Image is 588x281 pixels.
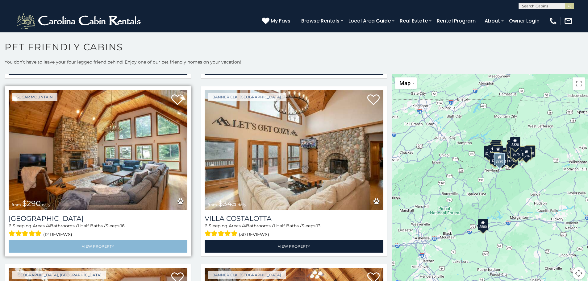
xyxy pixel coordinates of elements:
a: Owner Login [506,15,543,26]
a: Banner Elk, [GEOGRAPHIC_DATA] [208,271,286,279]
span: from [12,202,21,207]
span: My Favs [271,17,290,25]
a: Sugar Mountain [12,93,57,101]
a: Villa Costalotta [205,214,383,223]
div: $325 [491,140,502,152]
div: $315 [511,147,521,159]
div: $305 [498,150,509,162]
div: $650 [488,144,499,156]
span: $345 [218,199,236,208]
span: (30 reviews) [239,230,269,238]
span: daily [238,202,246,207]
a: Villa Costalotta from $345 daily [205,90,383,210]
div: Sleeping Areas / Bathrooms / Sleeps: [205,223,383,238]
span: (12 reviews) [43,230,72,238]
div: $320 [510,136,520,148]
span: 6 [205,223,207,229]
span: 4 [243,223,246,229]
div: $395 [491,143,501,155]
span: Map [399,80,411,86]
a: View Property [205,240,383,253]
a: [GEOGRAPHIC_DATA] [9,214,187,223]
div: $290 [494,153,505,165]
img: Sugar Mountain Lodge [9,90,187,210]
span: from [208,202,217,207]
div: $580 [478,218,488,230]
span: 1 Half Baths / [77,223,106,229]
span: daily [42,202,51,207]
a: About [482,15,503,26]
a: Add to favorites [367,94,380,107]
button: Change map style [395,77,417,89]
span: 13 [316,223,320,229]
img: Villa Costalotta [205,90,383,210]
a: Sugar Mountain Lodge from $290 daily [9,90,187,210]
div: $310 [491,141,501,152]
span: 16 [120,223,125,229]
div: Sleeping Areas / Bathrooms / Sleeps: [9,223,187,238]
h3: Sugar Mountain Lodge [9,214,187,223]
a: Local Area Guide [345,15,394,26]
div: $226 [521,148,532,160]
img: White-1-2.png [15,12,144,30]
div: $451 [506,144,517,156]
button: Toggle fullscreen view [573,77,585,90]
div: $260 [484,145,494,157]
span: $290 [22,199,41,208]
a: Rental Program [434,15,479,26]
span: 6 [9,223,11,229]
span: 4 [47,223,50,229]
div: $930 [525,145,536,157]
a: Browse Rentals [298,15,343,26]
a: Real Estate [397,15,431,26]
div: $225 [490,152,500,164]
a: [GEOGRAPHIC_DATA], [GEOGRAPHIC_DATA] [12,271,106,279]
button: Map camera controls [573,267,585,279]
div: $300 [493,145,503,157]
img: phone-regular-white.png [549,17,557,25]
img: mail-regular-white.png [564,17,573,25]
a: Banner Elk, [GEOGRAPHIC_DATA] [208,93,286,101]
div: $375 [505,153,515,164]
div: $355 [508,154,518,166]
div: $425 [490,142,501,153]
span: 1 Half Baths / [273,223,302,229]
div: $675 [511,146,521,158]
div: $380 [517,146,527,158]
a: My Favs [262,17,292,25]
a: Add to favorites [171,94,184,107]
a: View Property [9,240,187,253]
